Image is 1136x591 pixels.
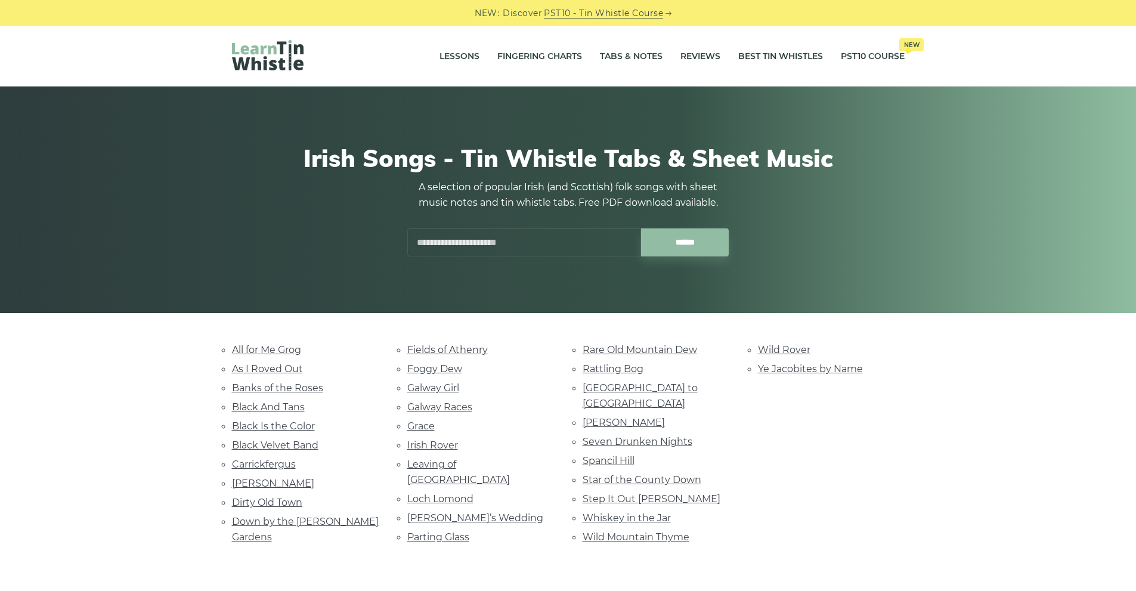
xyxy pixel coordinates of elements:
[232,420,315,432] a: Black Is the Color
[407,382,459,394] a: Galway Girl
[407,493,473,505] a: Loch Lomond
[407,180,729,211] p: A selection of popular Irish (and Scottish) folk songs with sheet music notes and tin whistle tab...
[232,363,303,375] a: As I Roved Out
[583,531,689,543] a: Wild Mountain Thyme
[583,455,634,466] a: Spancil Hill
[232,401,305,413] a: Black And Tans
[758,344,810,355] a: Wild Rover
[583,512,671,524] a: Whiskey in the Jar
[439,42,479,72] a: Lessons
[583,363,643,375] a: Rattling Bog
[841,42,905,72] a: PST10 CourseNew
[407,401,472,413] a: Galway Races
[680,42,720,72] a: Reviews
[232,478,314,489] a: [PERSON_NAME]
[232,497,302,508] a: Dirty Old Town
[899,38,924,51] span: New
[600,42,663,72] a: Tabs & Notes
[232,516,379,543] a: Down by the [PERSON_NAME] Gardens
[232,382,323,394] a: Banks of the Roses
[407,344,488,355] a: Fields of Athenry
[407,363,462,375] a: Foggy Dew
[583,344,697,355] a: Rare Old Mountain Dew
[583,417,665,428] a: [PERSON_NAME]
[232,459,296,470] a: Carrickfergus
[232,440,318,451] a: Black Velvet Band
[758,363,863,375] a: Ye Jacobites by Name
[583,493,720,505] a: Step It Out [PERSON_NAME]
[407,459,510,485] a: Leaving of [GEOGRAPHIC_DATA]
[232,344,301,355] a: All for Me Grog
[407,440,458,451] a: Irish Rover
[232,40,304,70] img: LearnTinWhistle.com
[407,531,469,543] a: Parting Glass
[583,382,698,409] a: [GEOGRAPHIC_DATA] to [GEOGRAPHIC_DATA]
[407,512,543,524] a: [PERSON_NAME]’s Wedding
[583,474,701,485] a: Star of the County Down
[497,42,582,72] a: Fingering Charts
[583,436,692,447] a: Seven Drunken Nights
[232,144,905,172] h1: Irish Songs - Tin Whistle Tabs & Sheet Music
[738,42,823,72] a: Best Tin Whistles
[407,420,435,432] a: Grace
